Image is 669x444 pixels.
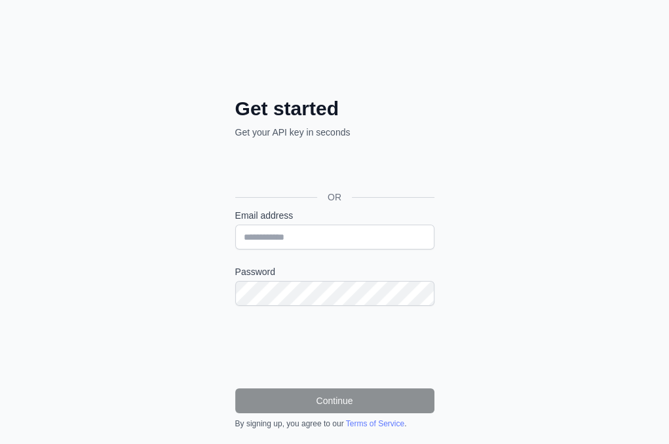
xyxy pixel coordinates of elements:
[235,265,434,278] label: Password
[317,191,352,204] span: OR
[235,209,434,222] label: Email address
[235,322,434,373] iframe: reCAPTCHA
[235,126,434,139] p: Get your API key in seconds
[235,388,434,413] button: Continue
[346,419,404,428] a: Terms of Service
[229,153,438,182] iframe: Sign in with Google Button
[235,418,434,429] div: By signing up, you agree to our .
[235,97,434,120] h2: Get started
